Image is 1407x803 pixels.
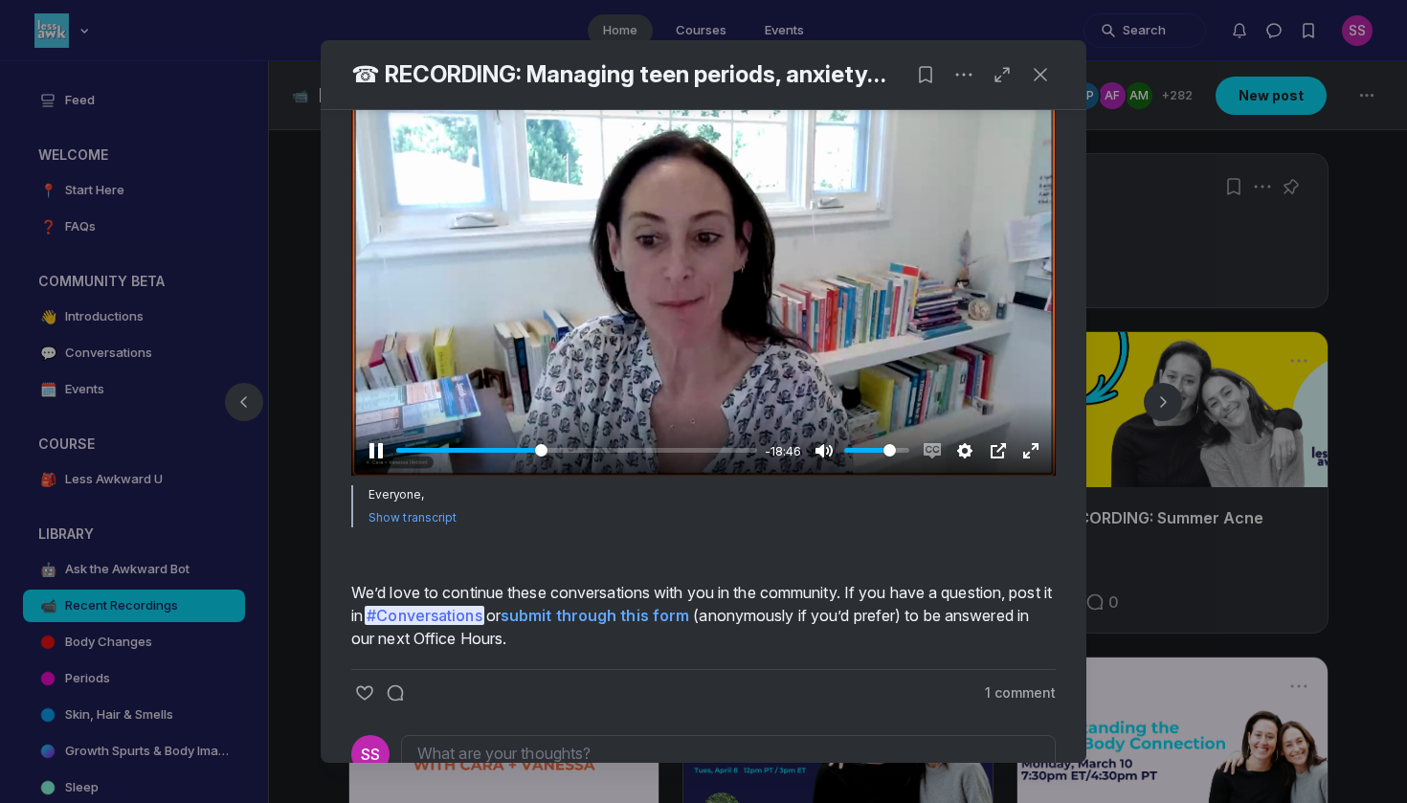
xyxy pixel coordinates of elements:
[1025,59,1056,90] button: Close post
[910,59,941,90] button: Bookmark post
[985,683,1056,703] button: 1 comment
[368,485,1056,504] div: Everyone,
[365,606,483,625] span: #Conversations
[382,680,409,706] button: Comment on ☎ RECORDING: Managing teen periods, anxiety, bedwetting, and screen time + more from O...
[501,606,689,625] a: submit through this form
[351,59,887,90] h4: ☎ RECORDING: Managing teen periods, anxiety, [MEDICAL_DATA], and screen time + more from Office H...
[987,59,1017,90] button: Open post in full page
[368,510,458,525] button: Show transcript
[760,440,807,461] div: Current time
[351,581,1056,650] p: We’d love to continue these conversations with you in the community. If you have a question, post...
[361,435,391,466] button: Pause
[949,59,979,90] button: Post actions
[396,441,757,459] input: Seek
[844,441,909,459] input: Volume
[351,735,390,773] div: SS
[351,680,378,706] button: Like the ☎ RECORDING: Managing teen periods, anxiety, bedwetting, and screen time + more from Off...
